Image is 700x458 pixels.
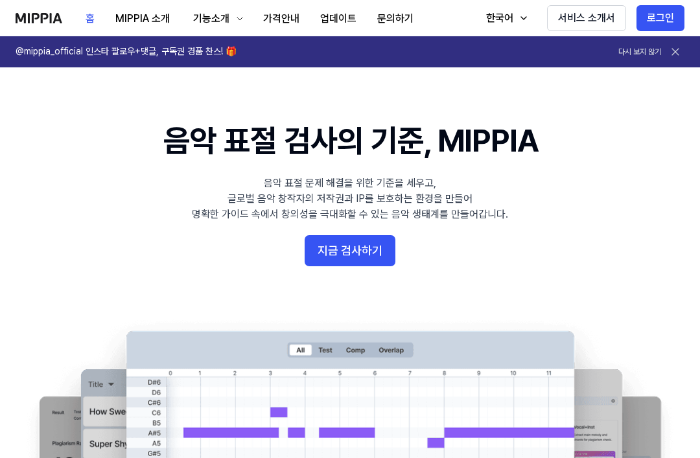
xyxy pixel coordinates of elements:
button: 지금 검사하기 [305,235,395,266]
button: 다시 보지 않기 [618,47,661,58]
a: 홈 [75,1,105,36]
button: 문의하기 [367,6,424,32]
button: 로그인 [636,5,684,31]
button: 한국어 [473,5,537,31]
button: 업데이트 [310,6,367,32]
button: 기능소개 [180,6,253,32]
div: 음악 표절 문제 해결을 위한 기준을 세우고, 글로벌 음악 창작자의 저작권과 IP를 보호하는 환경을 만들어 명확한 가이드 속에서 창의성을 극대화할 수 있는 음악 생태계를 만들어... [192,176,508,222]
a: 업데이트 [310,1,367,36]
img: logo [16,13,62,23]
div: 기능소개 [191,11,232,27]
h1: 음악 표절 검사의 기준, MIPPIA [163,119,537,163]
button: 서비스 소개서 [547,5,626,31]
button: 가격안내 [253,6,310,32]
h1: @mippia_official 인스타 팔로우+댓글, 구독권 경품 찬스! 🎁 [16,45,237,58]
button: 홈 [75,6,105,32]
button: MIPPIA 소개 [105,6,180,32]
div: 한국어 [484,10,516,26]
